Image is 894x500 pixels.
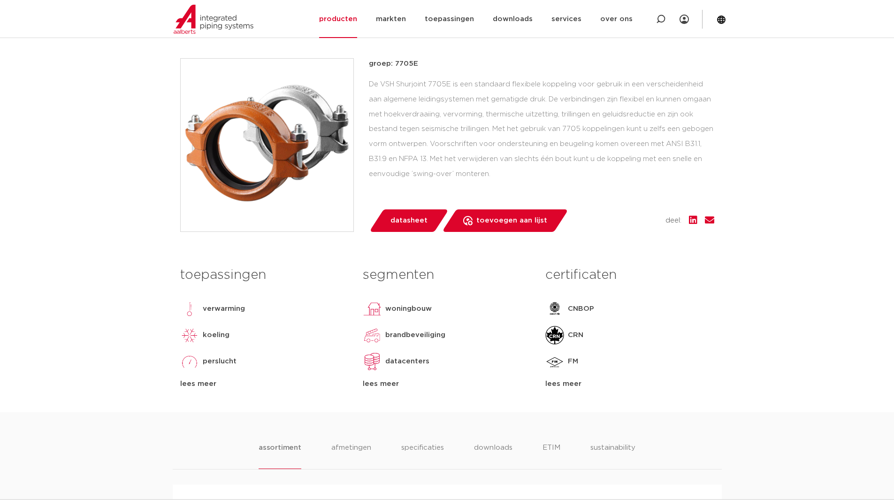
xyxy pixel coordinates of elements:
a: datasheet [369,209,449,232]
div: lees meer [545,378,714,390]
p: brandbeveiliging [385,330,445,341]
img: woningbouw [363,300,382,318]
h3: toepassingen [180,266,349,285]
p: CRN [568,330,583,341]
li: downloads [474,442,512,469]
img: datacenters [363,352,382,371]
h3: segmenten [363,266,531,285]
div: lees meer [363,378,531,390]
p: koeling [203,330,229,341]
li: afmetingen [331,442,371,469]
span: deel: [665,215,681,226]
span: toevoegen aan lijst [476,213,547,228]
img: CNBOP [545,300,564,318]
span: datasheet [390,213,428,228]
p: woningbouw [385,303,432,315]
img: verwarming [180,300,199,318]
p: CNBOP [568,303,594,315]
div: lees meer [180,378,349,390]
li: assortiment [259,442,301,469]
p: FM [568,356,578,367]
img: CRN [545,326,564,345]
img: perslucht [180,352,199,371]
p: perslucht [203,356,237,367]
p: groep: 7705E [369,58,714,69]
img: koeling [180,326,199,345]
p: verwarming [203,303,245,315]
p: datacenters [385,356,429,367]
li: ETIM [543,442,560,469]
div: De VSH Shurjoint 7705E is een standaard flexibele koppeling voor gebruik in een verscheidenheid a... [369,77,714,182]
li: sustainability [590,442,635,469]
h3: certificaten [545,266,714,285]
li: specificaties [401,442,444,469]
img: FM [545,352,564,371]
img: brandbeveiliging [363,326,382,345]
img: Product Image for VSH Shurjoint flexibele koppeling, EPDM dichting (2 x groef) [181,59,353,231]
